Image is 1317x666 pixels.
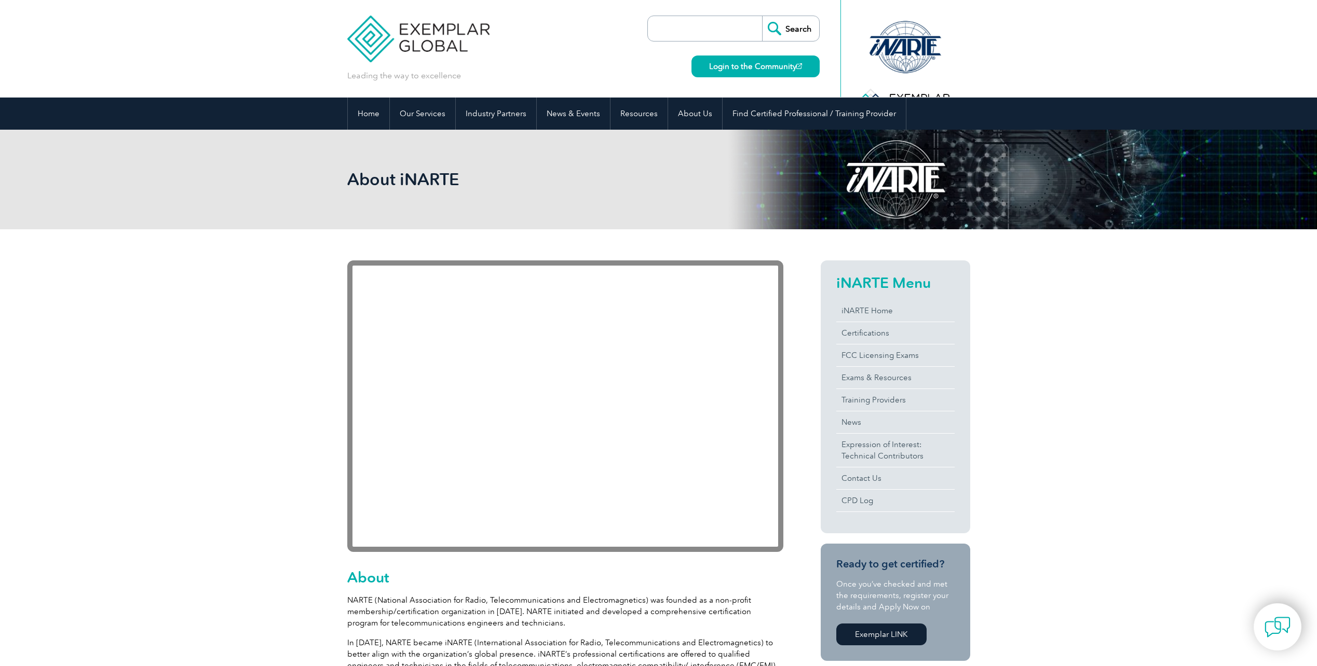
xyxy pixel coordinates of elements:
[668,98,722,130] a: About Us
[610,98,668,130] a: Resources
[347,70,461,81] p: Leading the way to excellence
[836,558,955,571] h3: Ready to get certified?
[836,389,955,411] a: Training Providers
[796,63,802,69] img: open_square.png
[347,171,783,188] h2: About iNARTE
[762,16,819,41] input: Search
[836,623,927,645] a: Exemplar LINK
[347,594,783,629] p: NARTE (National Association for Radio, Telecommunications and Electromagnetics) was founded as a ...
[836,344,955,366] a: FCC Licensing Exams
[348,98,389,130] a: Home
[836,578,955,613] p: Once you’ve checked and met the requirements, register your details and Apply Now on
[1265,614,1291,640] img: contact-chat.png
[347,260,783,552] iframe: YouTube video player
[836,274,955,291] h2: iNARTE Menu
[390,98,455,130] a: Our Services
[691,55,820,77] a: Login to the Community
[836,467,955,489] a: Contact Us
[836,411,955,433] a: News
[347,569,783,586] h2: About
[836,434,955,467] a: Expression of Interest:Technical Contributors
[537,98,610,130] a: News & Events
[836,322,955,344] a: Certifications
[836,490,955,511] a: CPD Log
[456,98,536,130] a: Industry Partners
[836,367,955,388] a: Exams & Resources
[723,98,906,130] a: Find Certified Professional / Training Provider
[836,300,955,322] a: iNARTE Home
